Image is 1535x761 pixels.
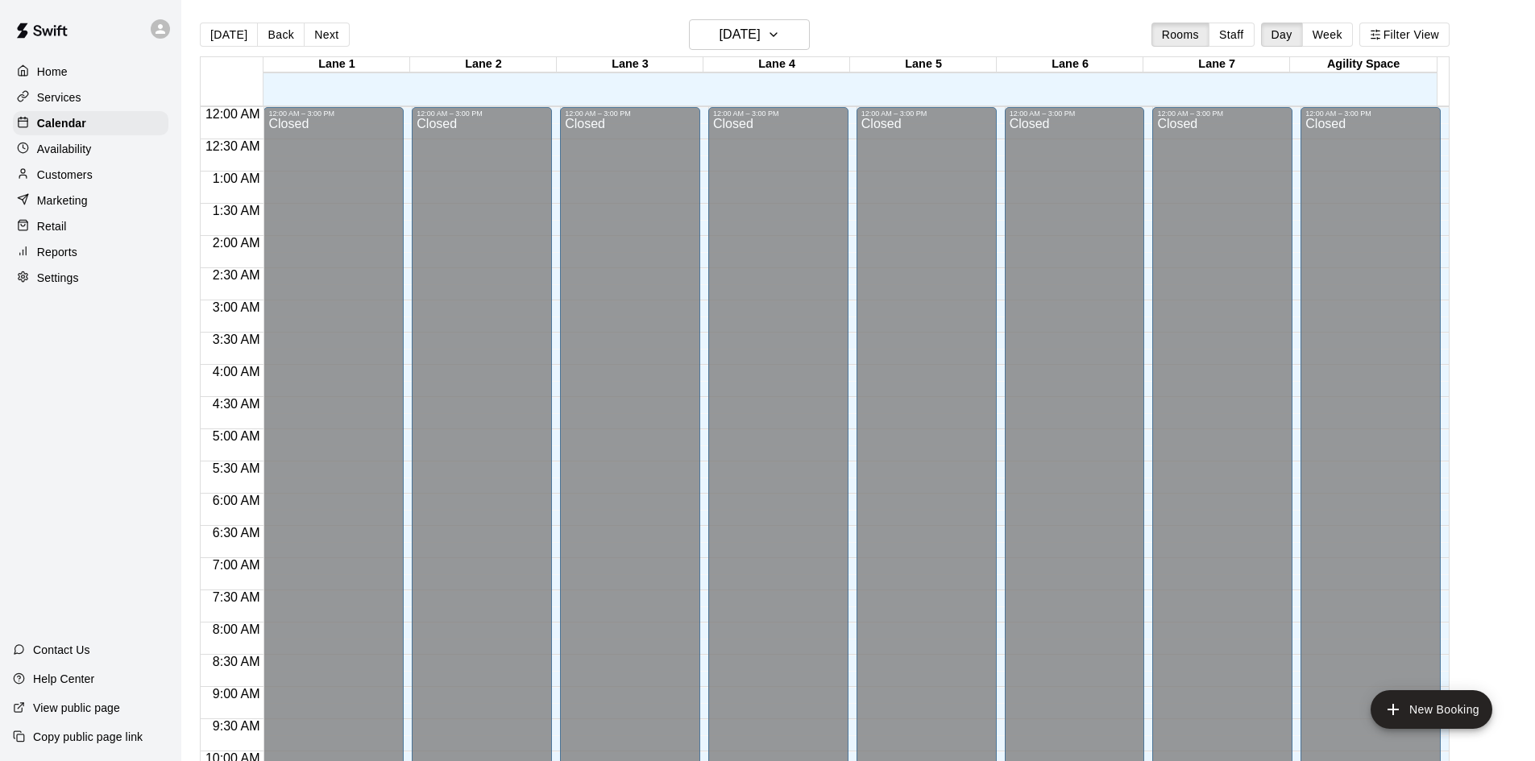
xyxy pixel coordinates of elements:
div: 12:00 AM – 3:00 PM [1010,110,1140,118]
p: Customers [37,167,93,183]
button: [DATE] [200,23,258,47]
span: 5:30 AM [209,461,264,475]
p: View public page [33,700,120,716]
a: Services [13,85,168,110]
button: Rooms [1151,23,1209,47]
div: 12:00 AM – 3:00 PM [565,110,695,118]
span: 2:00 AM [209,236,264,250]
button: Week [1302,23,1353,47]
span: 6:30 AM [209,526,264,540]
button: Back [257,23,305,47]
button: [DATE] [689,19,810,50]
a: Customers [13,163,168,187]
a: Reports [13,240,168,264]
span: 2:30 AM [209,268,264,282]
span: 3:00 AM [209,300,264,314]
span: 1:30 AM [209,204,264,217]
span: 9:00 AM [209,687,264,701]
a: Home [13,60,168,84]
div: 12:00 AM – 3:00 PM [268,110,399,118]
div: 12:00 AM – 3:00 PM [713,110,844,118]
button: add [1371,690,1492,729]
span: 4:30 AM [209,397,264,411]
button: Next [304,23,349,47]
p: Reports [37,244,77,260]
div: Lane 3 [557,57,703,72]
p: Calendar [37,115,86,131]
span: 1:00 AM [209,172,264,185]
div: Lane 4 [703,57,850,72]
p: Home [37,64,68,80]
h6: [DATE] [720,23,761,46]
a: Retail [13,214,168,238]
div: Lane 5 [850,57,997,72]
div: Lane 1 [263,57,410,72]
span: 4:00 AM [209,365,264,378]
a: Settings [13,266,168,290]
a: Marketing [13,188,168,213]
p: Services [37,89,81,105]
p: Retail [37,218,67,234]
p: Settings [37,270,79,286]
p: Copy public page link [33,729,143,745]
div: Lane 6 [997,57,1143,72]
span: 7:30 AM [209,590,264,604]
p: Contact Us [33,642,90,658]
button: Staff [1209,23,1255,47]
span: 5:00 AM [209,429,264,443]
span: 12:00 AM [201,107,264,121]
span: 8:00 AM [209,622,264,636]
div: Lane 7 [1143,57,1290,72]
span: 7:00 AM [209,558,264,572]
span: 8:30 AM [209,655,264,668]
button: Filter View [1359,23,1450,47]
span: 3:30 AM [209,333,264,346]
a: Calendar [13,111,168,135]
span: 9:30 AM [209,719,264,733]
p: Help Center [33,671,94,687]
p: Availability [37,141,92,157]
div: 12:00 AM – 3:00 PM [1305,110,1436,118]
div: 12:00 AM – 3:00 PM [861,110,992,118]
button: Day [1261,23,1303,47]
p: Marketing [37,192,88,209]
div: Agility Space [1290,57,1437,72]
div: 12:00 AM – 3:00 PM [417,110,547,118]
div: 12:00 AM – 3:00 PM [1157,110,1288,118]
span: 12:30 AM [201,139,264,153]
a: Availability [13,137,168,161]
div: Lane 2 [410,57,557,72]
span: 6:00 AM [209,494,264,507]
